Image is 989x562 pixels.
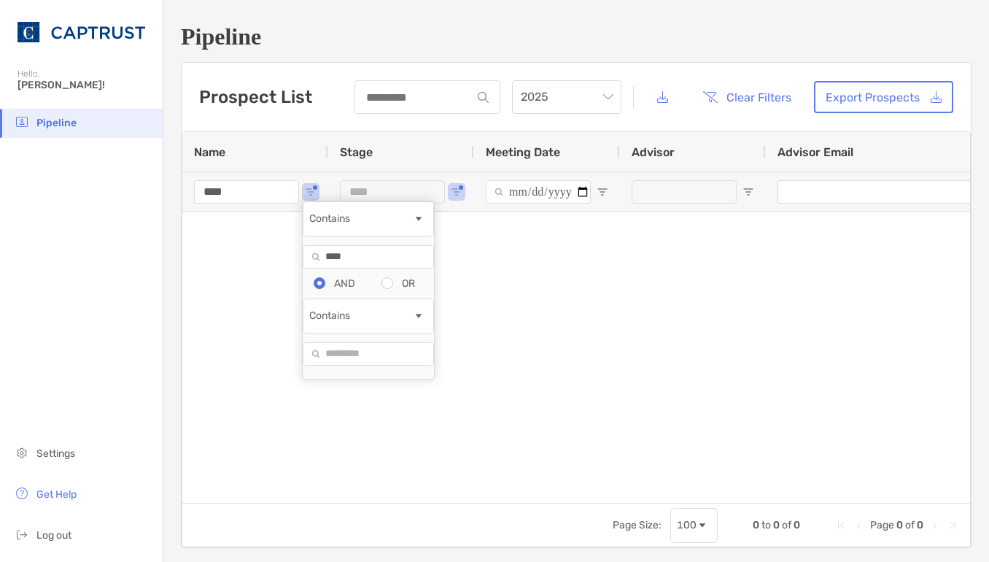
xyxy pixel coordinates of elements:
button: Open Filter Menu [597,186,608,198]
span: of [905,519,915,531]
img: settings icon [13,444,31,461]
h3: Prospect List [199,87,312,107]
span: 0 [794,519,800,531]
span: 0 [753,519,759,531]
span: Name [194,145,225,159]
span: of [782,519,791,531]
span: Pipeline [36,117,77,129]
button: Clear Filters [691,81,802,113]
div: First Page [835,520,847,531]
span: 0 [917,519,923,531]
a: Export Prospects [814,81,953,113]
input: Name Filter Input [194,180,299,204]
h1: Pipeline [181,23,971,50]
span: Meeting Date [486,145,560,159]
div: Previous Page [853,520,864,531]
span: Log out [36,529,71,542]
span: Stage [340,145,373,159]
img: CAPTRUST Logo [18,6,145,58]
span: Get Help [36,488,77,501]
div: AND [334,277,355,290]
div: Contains [309,309,413,322]
span: 2025 [521,81,613,113]
img: get-help icon [13,485,31,502]
span: [PERSON_NAME]! [18,79,154,91]
div: Last Page [947,520,958,531]
input: Filter Value [303,342,434,366]
span: Advisor Email [777,145,853,159]
img: pipeline icon [13,113,31,131]
div: Page Size [670,508,718,543]
span: to [761,519,771,531]
button: Open Filter Menu [451,186,462,198]
div: Contains [309,212,413,225]
button: Open Filter Menu [305,186,317,198]
div: 100 [677,519,697,531]
span: Settings [36,447,75,460]
div: OR [402,277,415,290]
span: Advisor [632,145,675,159]
div: Next Page [929,520,941,531]
button: Open Filter Menu [742,186,754,198]
img: logout icon [13,526,31,543]
input: Filter Value [303,245,434,269]
div: Filtering operator [303,201,434,236]
input: Meeting Date Filter Input [486,180,591,204]
div: Filtering operator [303,299,434,334]
div: Column Filter [302,201,435,380]
div: Page Size: [613,519,662,531]
img: input icon [478,92,489,103]
span: Page [870,519,894,531]
span: 0 [896,519,903,531]
span: 0 [773,519,780,531]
